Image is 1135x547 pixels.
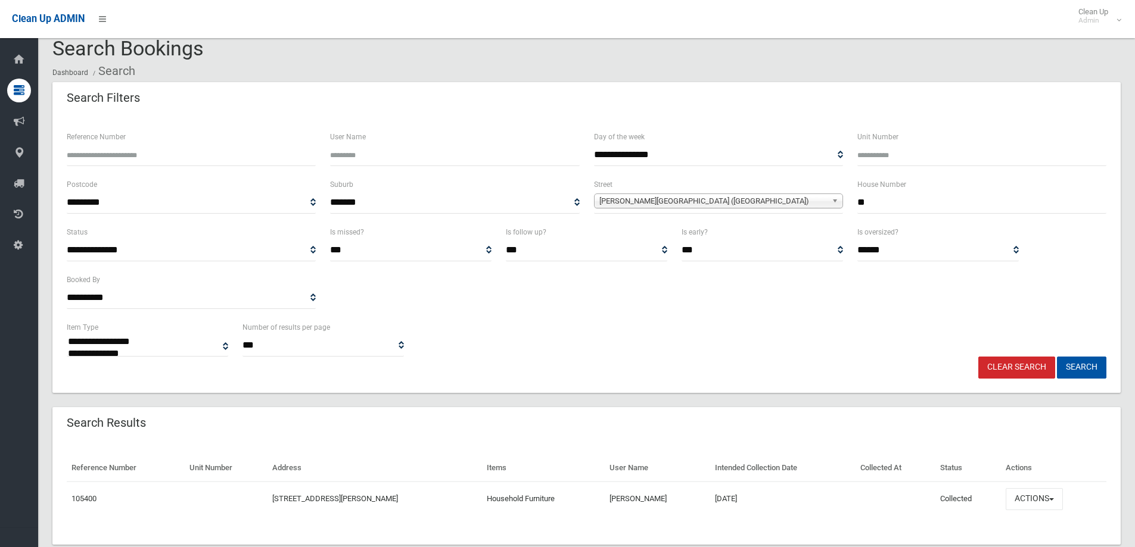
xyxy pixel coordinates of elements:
[594,178,612,191] label: Street
[856,455,936,482] th: Collected At
[857,178,906,191] label: House Number
[594,130,645,143] label: Day of the week
[935,455,1000,482] th: Status
[90,60,135,82] li: Search
[1001,455,1106,482] th: Actions
[1072,7,1120,25] span: Clean Up
[605,482,710,516] td: [PERSON_NAME]
[185,455,268,482] th: Unit Number
[268,455,481,482] th: Address
[330,226,364,239] label: Is missed?
[1078,16,1108,25] small: Admin
[482,482,605,516] td: Household Furniture
[330,178,353,191] label: Suburb
[67,321,98,334] label: Item Type
[12,13,85,24] span: Clean Up ADMIN
[710,455,856,482] th: Intended Collection Date
[67,178,97,191] label: Postcode
[67,273,100,286] label: Booked By
[242,321,330,334] label: Number of results per page
[67,455,185,482] th: Reference Number
[682,226,708,239] label: Is early?
[599,194,827,208] span: [PERSON_NAME][GEOGRAPHIC_DATA] ([GEOGRAPHIC_DATA])
[482,455,605,482] th: Items
[52,411,160,435] header: Search Results
[857,226,898,239] label: Is oversized?
[52,86,154,110] header: Search Filters
[506,226,546,239] label: Is follow up?
[1006,488,1063,510] button: Actions
[272,494,398,503] a: [STREET_ADDRESS][PERSON_NAME]
[978,357,1055,379] a: Clear Search
[710,482,856,516] td: [DATE]
[330,130,366,143] label: User Name
[71,494,97,503] a: 105400
[935,482,1000,516] td: Collected
[605,455,710,482] th: User Name
[52,36,204,60] span: Search Bookings
[67,226,88,239] label: Status
[67,130,126,143] label: Reference Number
[1057,357,1106,379] button: Search
[52,68,88,77] a: Dashboard
[857,130,898,143] label: Unit Number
